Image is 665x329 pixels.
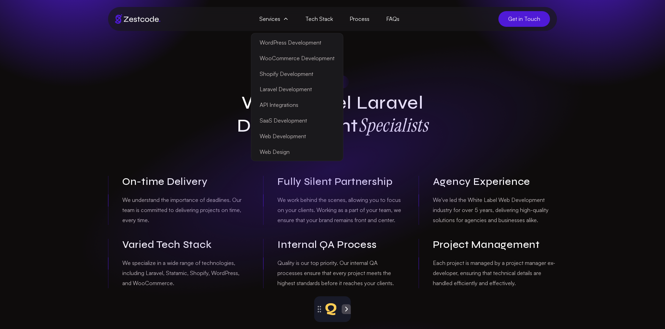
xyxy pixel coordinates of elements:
span: Services [251,11,297,27]
a: Tech Stack [297,11,341,27]
h3: Project Management [433,239,557,251]
h3: On-time Delivery [122,176,246,188]
a: Process [341,11,378,27]
p: We work behind the scenes, allowing you to focus on your clients. Working as a part of your team,... [277,195,402,225]
h1: White Label Laravel Development [199,92,466,137]
p: We specialize in a wide range of technologies, including Laravel, Statamic, Shopify, WordPress, a... [122,258,246,288]
a: API Integrations [253,97,342,113]
p: We've led the White Label Web Development industry for over 5 years, delivering high-quality solu... [433,195,557,225]
a: WordPress Development [253,35,342,50]
a: Get in Touch [498,11,550,27]
a: Laravel Development [253,81,342,97]
p: We understand the importance of deadlines. Our team is committed to delivering projects on time, ... [122,195,246,225]
a: Web Development [253,128,342,144]
a: Web Design [253,144,342,159]
p: Quality is our top priority. Our internal QA processes ensure that every project meets the highes... [277,258,402,288]
img: Brand logo of zestcode digital [115,14,160,24]
a: FAQs [378,11,408,27]
h3: Varied Tech Stack [122,239,246,251]
a: Shopify Development [253,66,342,81]
h3: Fully Silent Partnership [277,176,402,188]
a: SaaS Development [253,113,342,128]
h3: Agency Experience [433,176,557,188]
a: WooCommerce Development [253,50,342,66]
h3: Internal QA Process [277,239,402,251]
strong: Specialists [358,113,428,137]
p: Each project is managed by a project manager ex-developer, ensuring that technical details are ha... [433,258,557,288]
